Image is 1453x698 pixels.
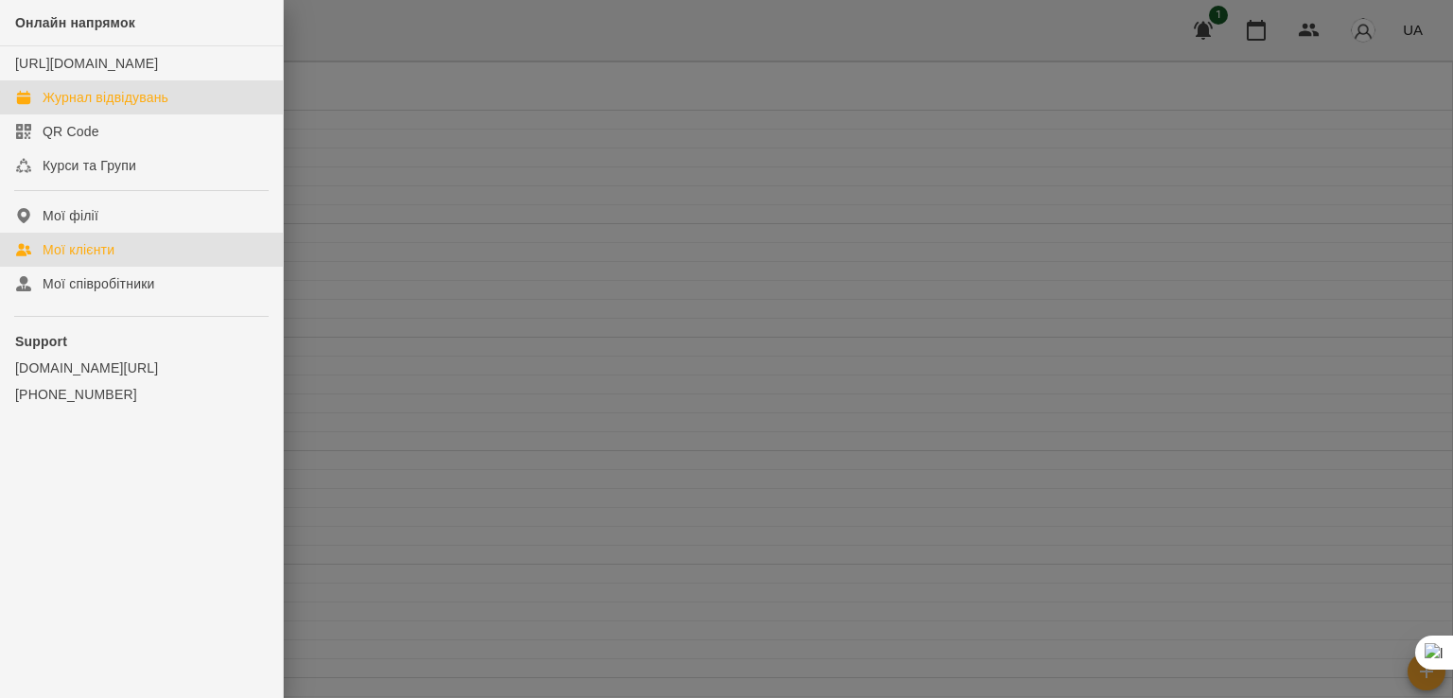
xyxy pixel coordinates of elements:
a: [PHONE_NUMBER] [15,385,268,404]
div: Мої співробітники [43,274,155,293]
span: Онлайн напрямок [15,15,135,30]
div: Мої філії [43,206,98,225]
div: Журнал відвідувань [43,88,168,107]
a: [DOMAIN_NAME][URL] [15,358,268,377]
div: QR Code [43,122,99,141]
div: Курси та Групи [43,156,136,175]
a: [URL][DOMAIN_NAME] [15,56,158,71]
div: Мої клієнти [43,240,114,259]
p: Support [15,332,268,351]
